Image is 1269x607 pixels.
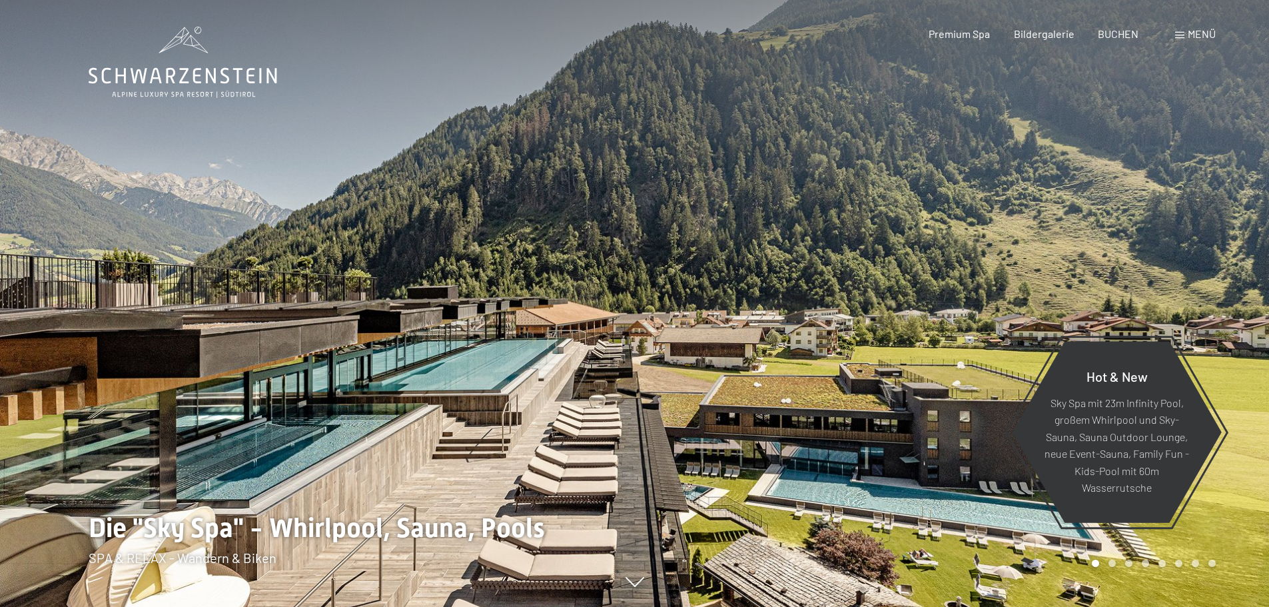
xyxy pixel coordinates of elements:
div: Carousel Page 6 [1175,560,1182,567]
div: Carousel Page 1 (Current Slide) [1092,560,1099,567]
a: Premium Spa [929,27,990,40]
div: Carousel Page 7 [1192,560,1199,567]
div: Carousel Page 3 [1125,560,1132,567]
span: Menü [1188,27,1216,40]
p: Sky Spa mit 23m Infinity Pool, großem Whirlpool und Sky-Sauna, Sauna Outdoor Lounge, neue Event-S... [1045,394,1189,496]
div: Carousel Page 8 [1208,560,1216,567]
div: Carousel Pagination [1087,560,1216,567]
a: Bildergalerie [1014,27,1074,40]
span: Hot & New [1086,368,1148,384]
div: Carousel Page 4 [1142,560,1149,567]
div: Carousel Page 2 [1108,560,1116,567]
a: Hot & New Sky Spa mit 23m Infinity Pool, großem Whirlpool und Sky-Sauna, Sauna Outdoor Lounge, ne... [1011,340,1222,524]
div: Carousel Page 5 [1158,560,1166,567]
a: BUCHEN [1098,27,1138,40]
